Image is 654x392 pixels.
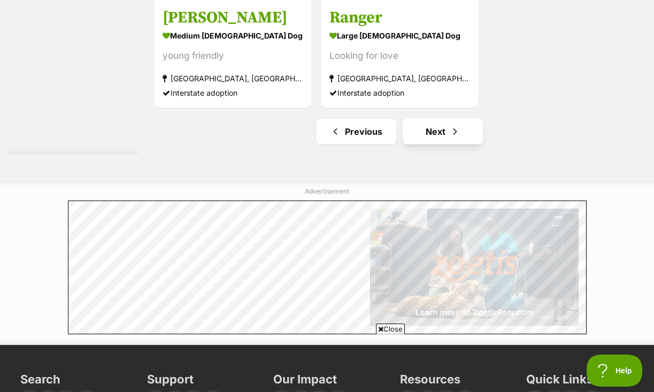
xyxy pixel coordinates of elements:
div: Interstate adoption [329,86,470,100]
h3: Ranger [329,7,470,28]
iframe: Advertisement [68,201,587,334]
strong: large [DEMOGRAPHIC_DATA] Dog [329,28,470,43]
strong: [GEOGRAPHIC_DATA], [GEOGRAPHIC_DATA] [163,71,303,86]
a: Previous page [316,119,396,144]
a: Next page [403,119,483,144]
h3: [PERSON_NAME] [163,7,303,28]
div: Interstate adoption [163,86,303,100]
nav: Pagination [153,119,646,144]
div: Looking for love [329,49,470,63]
span: Close [376,324,405,334]
iframe: Advertisement [133,339,522,387]
iframe: Help Scout Beacon - Open [587,355,643,387]
div: young friendly [163,49,303,63]
strong: medium [DEMOGRAPHIC_DATA] Dog [163,28,303,43]
strong: [GEOGRAPHIC_DATA], [GEOGRAPHIC_DATA] [329,71,470,86]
